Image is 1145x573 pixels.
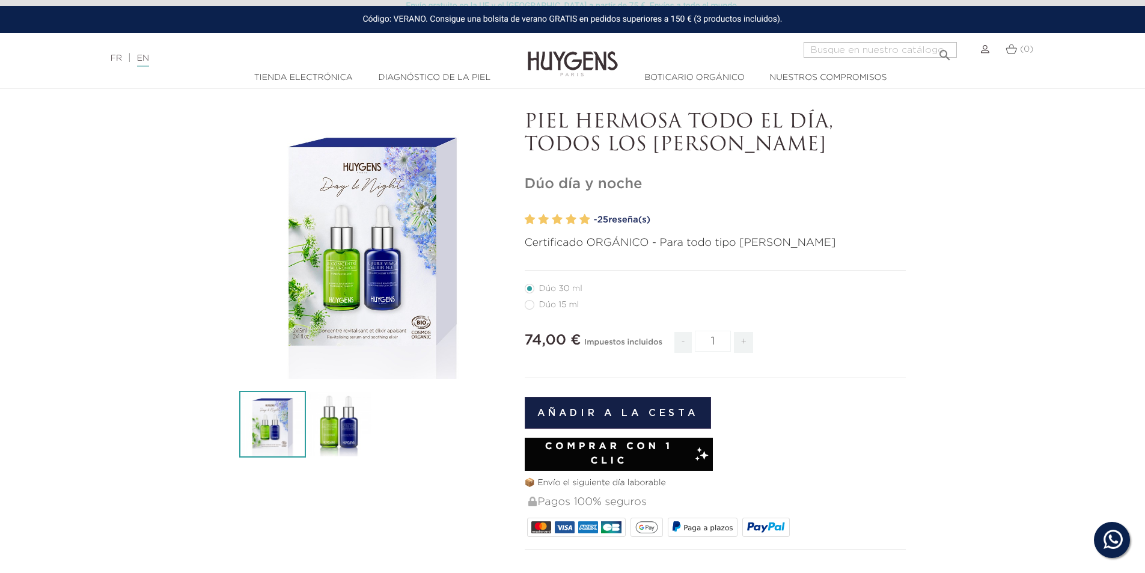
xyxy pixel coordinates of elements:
font: - [594,215,597,224]
img: TARJETA MASTERCARD [531,521,551,533]
font: PIEL HERMOSA TODO EL DÍA, TODOS LOS [PERSON_NAME] [525,113,834,155]
font:  [938,48,952,63]
font: reseña(s) [608,215,650,224]
label: 2 [538,211,549,228]
img: CB_NACIONAL [601,521,621,533]
a: EN [137,54,149,67]
font: Código: VERANO. Consigue una bolsita de verano GRATIS en pedidos superiores a 150 € (3 productos ... [362,14,782,24]
a: FR [111,54,122,63]
font: 📦 Envío el siguiente día laborable [525,479,666,487]
label: 1 [525,211,536,228]
font: Dúo día y noche [525,177,643,191]
a: Boticario orgánico [635,72,755,84]
input: Cantidad [695,331,731,352]
font: 74,00 € [525,333,581,348]
img: Google_pay [635,521,658,533]
font: Boticario orgánico [644,73,745,82]
font: Nuestros compromisos [769,73,887,82]
button: Añadir a la cesta [525,397,712,429]
button:  [934,38,956,55]
font: Certificado ORGÁNICO - Para todo tipo [PERSON_NAME] [525,237,836,248]
font: Dúo 30 ml [539,284,582,293]
label: 5 [579,211,590,228]
font: | [128,54,131,63]
font: Impuestos incluidos [584,339,662,346]
font: Envío gratuito en la UE y el [GEOGRAPHIC_DATA] a partir de 75 €. Envíos a todo el mundo. [406,1,739,11]
font: Paga a plazos [683,523,733,532]
font: Dúo 15 ml [539,301,579,309]
font: + [740,337,747,347]
input: Buscar [804,42,957,58]
font: Tienda electrónica [254,73,353,82]
a: -25reseña(s) [594,211,906,229]
font: (0) [1020,45,1033,54]
font: Pagos 100% seguros [538,497,647,507]
font: EN [137,54,149,63]
img: American Express [578,521,598,533]
img: Pagos 100% seguros [528,497,537,506]
a: Tienda electrónica [243,72,364,84]
font: - [681,337,685,347]
img: VISA [555,521,575,533]
label: 4 [566,211,576,228]
a: Diagnóstico de la piel [373,72,497,84]
font: 25 [597,215,609,224]
a: Nuestros compromisos [763,72,893,84]
label: 3 [552,211,563,228]
font: Diagnóstico de la piel [379,73,491,82]
img: Huygens [528,32,618,78]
